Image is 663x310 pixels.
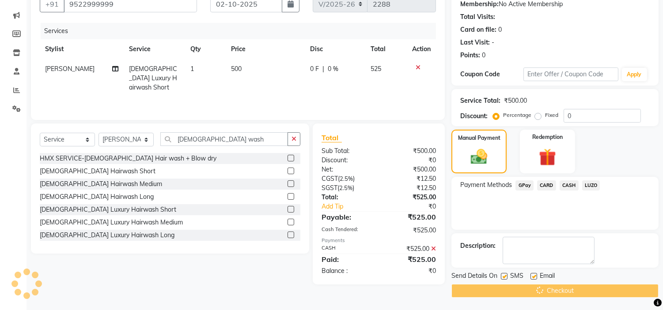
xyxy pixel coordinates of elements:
th: Action [407,39,436,59]
div: ₹525.00 [379,212,443,222]
div: 0 [498,25,502,34]
th: Disc [305,39,365,59]
span: Send Details On [451,271,497,282]
div: Service Total: [460,96,500,105]
div: ( ) [315,183,379,193]
button: Apply [622,68,647,81]
label: Redemption [532,133,563,141]
div: ₹12.50 [379,174,443,183]
span: 0 F [310,64,319,74]
span: | [322,64,324,74]
label: Manual Payment [458,134,500,142]
div: ( ) [315,174,379,183]
div: CASH [315,244,379,254]
span: 500 [231,65,242,73]
input: Enter Offer / Coupon Code [523,67,618,81]
span: [PERSON_NAME] [45,65,95,73]
span: Total [322,133,342,142]
div: ₹525.00 [379,226,443,235]
div: - [492,38,494,47]
div: [DEMOGRAPHIC_DATA] Hairwash Long [40,192,154,202]
div: Services [41,23,443,39]
div: Discount: [460,112,488,121]
span: 525 [371,65,382,73]
div: Card on file: [460,25,496,34]
div: [DEMOGRAPHIC_DATA] Hairwash Short [40,167,155,176]
div: ₹0 [379,266,443,276]
input: Search or Scan [160,132,288,146]
span: 2.5% [340,175,353,182]
div: 0 [482,51,485,60]
div: Net: [315,165,379,174]
th: Total [366,39,407,59]
span: SGST [322,184,337,192]
div: ₹0 [390,202,443,211]
div: ₹500.00 [379,165,443,174]
div: ₹500.00 [504,96,527,105]
div: Discount: [315,156,379,165]
div: Last Visit: [460,38,490,47]
a: Add Tip [315,202,390,211]
div: Total: [315,193,379,202]
span: GPay [515,180,534,190]
span: 1 [190,65,194,73]
th: Stylist [40,39,124,59]
span: 0 % [328,64,338,74]
div: [DEMOGRAPHIC_DATA] Luxury Hairwash Medium [40,218,183,227]
div: ₹12.50 [379,183,443,193]
label: Percentage [503,111,531,119]
th: Service [124,39,186,59]
div: Total Visits: [460,12,495,22]
span: LUZO [582,180,600,190]
div: Points: [460,51,480,60]
div: HMX SERVICE-[DEMOGRAPHIC_DATA] Hair wash + Blow dry [40,154,216,163]
th: Qty [185,39,226,59]
img: _cash.svg [466,147,492,166]
img: _gift.svg [534,146,561,168]
div: ₹500.00 [379,146,443,156]
span: CARD [537,180,556,190]
div: Balance : [315,266,379,276]
div: [DEMOGRAPHIC_DATA] Luxury Hairwash Long [40,231,174,240]
div: Description: [460,241,496,250]
div: Cash Tendered: [315,226,379,235]
div: Coupon Code [460,70,523,79]
span: Email [540,271,555,282]
span: CASH [560,180,579,190]
div: ₹0 [379,156,443,165]
div: [DEMOGRAPHIC_DATA] Luxury Hairwash Short [40,205,176,214]
div: ₹525.00 [379,254,443,265]
th: Price [226,39,305,59]
label: Fixed [545,111,558,119]
div: Paid: [315,254,379,265]
span: SMS [510,271,523,282]
div: Payments [322,237,436,244]
span: CGST [322,175,338,183]
span: 2.5% [339,184,352,191]
div: ₹525.00 [379,244,443,254]
div: [DEMOGRAPHIC_DATA] Hairwash Medium [40,179,162,189]
span: [DEMOGRAPHIC_DATA] Luxury Hairwash Short [129,65,178,91]
div: Sub Total: [315,146,379,156]
div: ₹525.00 [379,193,443,202]
span: Payment Methods [460,180,512,190]
div: Payable: [315,212,379,222]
